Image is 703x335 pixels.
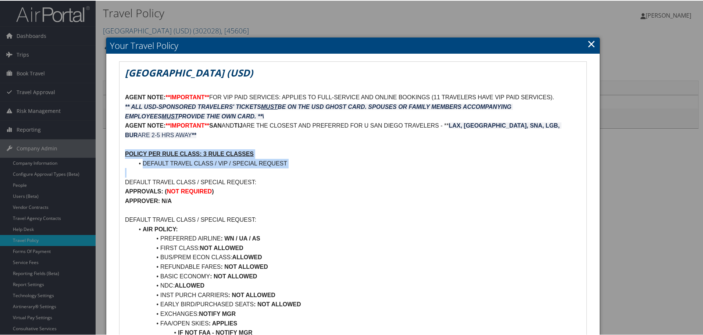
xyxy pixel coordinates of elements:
strong: ALLOWED [175,282,204,288]
u: MUST [261,103,278,109]
strong: LAX, [GEOGRAPHIC_DATA], SNA, LGB, BUR [125,122,561,138]
strong: NOT ALLOWED [200,244,243,250]
strong: AGENT NOTE: [125,93,165,100]
strong: TIJ [234,122,243,128]
a: Close [587,36,596,50]
u: MUST [162,113,178,119]
strong: APPROVALS: [125,188,163,194]
li: EXCHANGES: [134,309,581,318]
strong: ( [165,188,167,194]
li: DEFAULT TRAVEL CLASS / VIP / SPECIAL REQUEST [134,158,581,168]
li: INST PURCH CARRIERS [134,290,581,299]
p: DEFAULT TRAVEL CLASS / SPECIAL REQUEST: [125,177,581,186]
strong: : NOT ALLOWED [254,300,301,307]
em: ** ALL USD-SPONSORED TRAVELERS' TICKETS BE ON THE USD GHOST CARD. SPOUSES OR FAMILY MEMBERS ACCOM... [125,103,513,119]
li: NDC: [134,280,581,290]
strong: NOT REQUIRED [167,188,212,194]
u: POLICY PER RULE CLASS: 3 RULE CLASSES [125,150,254,156]
strong: APPROVER: N/A [125,197,172,203]
strong: AGENT NOTE: [125,122,165,128]
strong: : NOT ALLOWED [228,291,275,297]
h2: Your Travel Policy [106,37,600,53]
strong: : NOT ALLOWED [210,272,257,279]
strong: : APPLIES [209,320,238,326]
span: ARE 2-5 HRS AWAY [138,131,192,138]
p: DEFAULT TRAVEL CLASS / SPECIAL REQUEST: [125,214,581,224]
em: [GEOGRAPHIC_DATA] (USD) [125,65,253,79]
strong: AIR POLICY: [143,225,178,232]
li: EARLY BIRD/PURCHASED SEATS [134,299,581,309]
strong: NOTIFY MGR [199,310,236,316]
li: BUS/PREM ECON CLASS: [134,252,581,261]
strong: IF NOT FAA - NOTIFY MGR [178,329,253,335]
li: FAA/OPEN SKIES [134,318,581,328]
strong: ALLOWED [232,253,262,260]
strong: SAN [209,122,222,128]
strong: : NOT ALLOWED [221,263,268,269]
strong: ) [212,188,214,194]
p: AND ARE THE CLOSEST AND PREFERRED FOR U SAN DIEGO TRAVELERS - ** [125,120,581,139]
li: REFUNDABLE FARES [134,261,581,271]
p: FOR VIP PAID SERVICES: APPLIES TO FULL-SERVICE AND ONLINE BOOKINGS (11 TRAVELERS HAVE VIP PAID SE... [125,92,581,101]
li: BASIC ECONOMY [134,271,581,281]
strong: : WN / UA / AS [221,235,260,241]
li: PREFERRED AIRLINE [134,233,581,243]
li: FIRST CLASS: [134,243,581,252]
